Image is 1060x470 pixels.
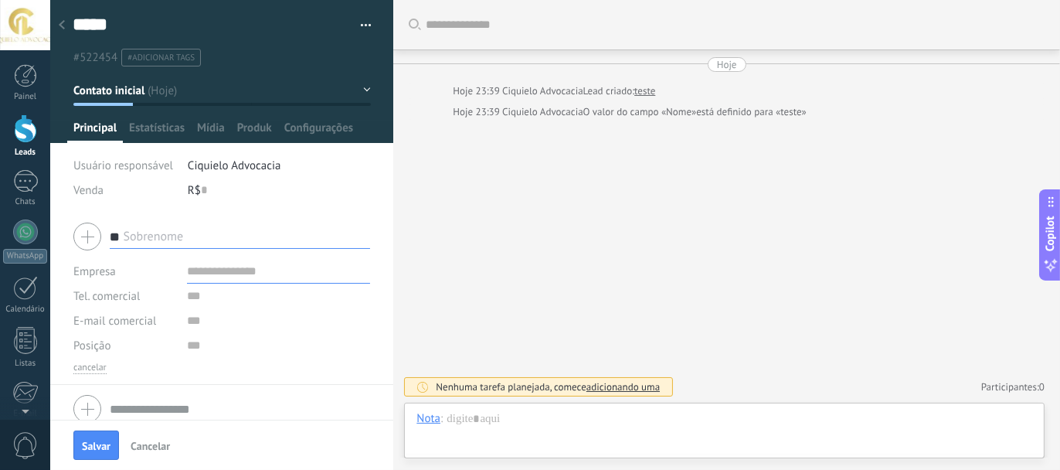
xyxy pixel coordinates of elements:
span: Produk [237,121,272,143]
div: Painel [3,92,48,102]
span: Ciquielo Advocacia [502,105,583,118]
span: : [440,411,443,427]
span: O valor do campo «Nome» [583,104,697,120]
span: Tel. comercial [73,289,140,304]
span: Ciquielo Advocacia [188,158,281,173]
button: Cancelar [124,433,176,458]
div: WhatsApp [3,249,47,264]
span: 0 [1039,380,1045,393]
span: Ciquielo Advocacia [502,84,583,97]
div: Posição [73,333,175,358]
button: Salvar [73,431,119,460]
div: Calendário [3,305,48,315]
div: Hoje 23:39 [453,104,502,120]
a: teste [634,83,655,99]
span: #522454 [73,50,117,65]
div: Leads [3,148,48,158]
div: R$ [188,178,372,203]
span: Venda [73,183,104,198]
label: Empresa [73,266,116,278]
span: E-mail comercial [73,314,156,329]
span: está definido para «teste» [696,104,807,120]
span: Principal [73,121,117,143]
div: Nenhuma tarefa planejada, comece [436,380,660,393]
div: Hoje 23:39 [453,83,502,99]
span: Salvar [82,441,110,451]
div: Hoje [717,57,737,72]
span: Estatísticas [129,121,185,143]
span: Copilot [1043,216,1058,252]
span: #adicionar tags [127,53,195,63]
span: adicionando uma [586,380,660,393]
div: Usuário responsável [73,153,176,178]
div: Lead criado: [583,83,635,99]
div: Chats [3,197,48,207]
a: Participantes:0 [981,380,1045,393]
span: Cancelar [131,441,170,451]
div: Listas [3,359,48,369]
div: Venda [73,178,176,203]
span: Usuário responsável [73,158,173,173]
span: Configurações [284,121,353,143]
span: Posição [73,340,110,352]
button: cancelar [73,362,107,374]
button: E-mail comercial [73,308,156,333]
span: Mídia [197,121,225,143]
button: Tel. comercial [73,284,140,308]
